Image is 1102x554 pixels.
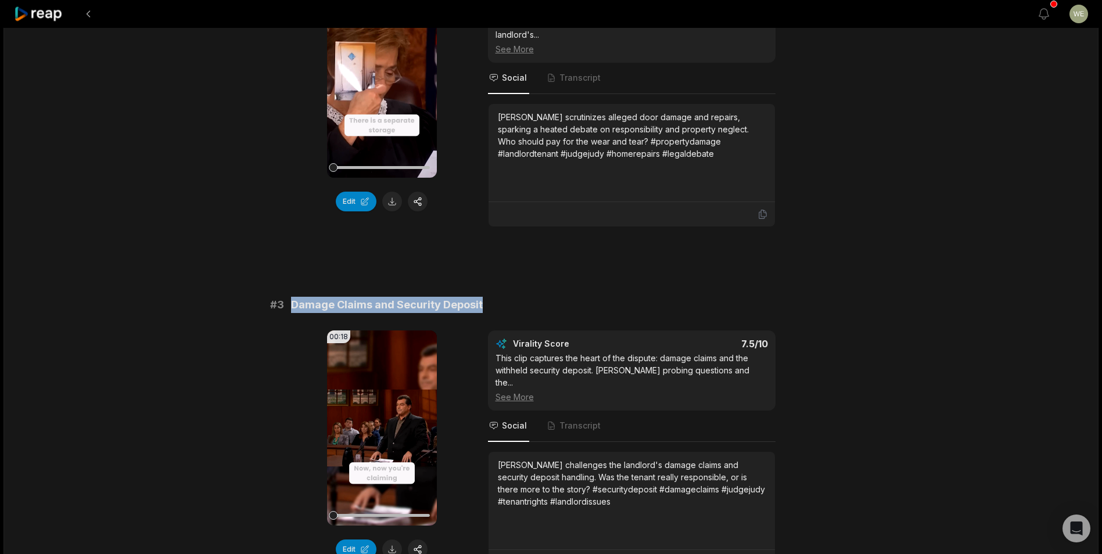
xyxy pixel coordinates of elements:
[488,63,776,94] nav: Tabs
[513,338,638,350] div: Virality Score
[496,391,768,403] div: See More
[291,297,483,313] span: Damage Claims and Security Deposit
[270,297,284,313] span: # 3
[336,192,376,211] button: Edit
[498,459,766,508] div: [PERSON_NAME] challenges the landlord's damage claims and security deposit handling. Was the tena...
[498,111,766,160] div: [PERSON_NAME] scrutinizes alleged door damage and repairs, sparking a heated debate on responsibi...
[496,4,768,55] div: This segment features a lively debate over door damage, repairs, and responsibility. [PERSON_NAME...
[559,72,601,84] span: Transcript
[502,72,527,84] span: Social
[488,411,776,442] nav: Tabs
[1062,515,1090,542] div: Open Intercom Messenger
[496,352,768,403] div: This clip captures the heart of the dispute: damage claims and the withheld security deposit. [PE...
[559,420,601,431] span: Transcript
[327,330,437,526] video: Your browser does not support mp4 format.
[502,420,527,431] span: Social
[643,338,768,350] div: 7.5 /10
[496,43,768,55] div: See More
